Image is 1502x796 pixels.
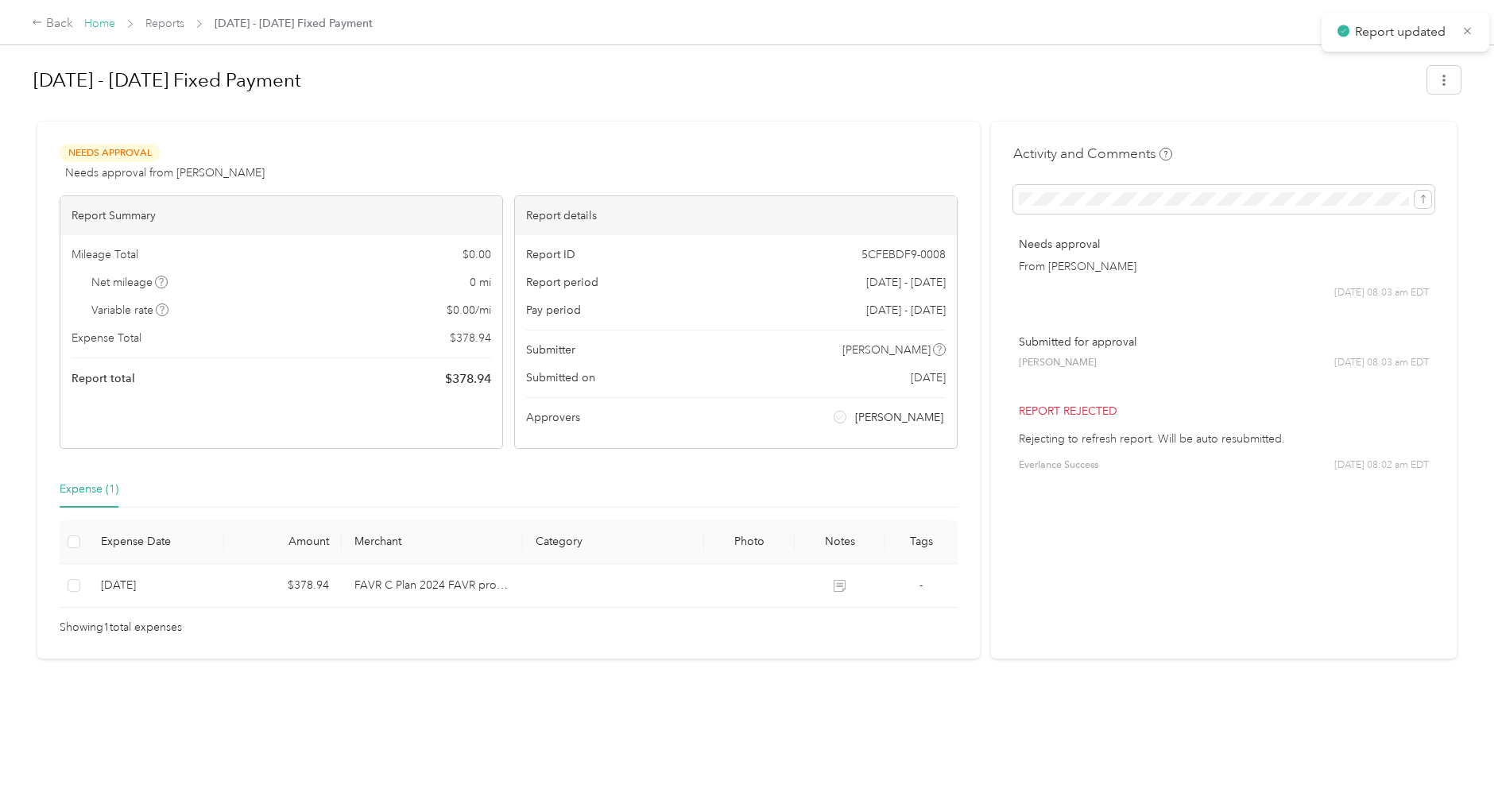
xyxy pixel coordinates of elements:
span: [PERSON_NAME] [855,409,943,426]
span: [DATE] - [DATE] Fixed Payment [215,15,373,32]
p: Submitted for approval [1019,334,1429,350]
span: Mileage Total [72,246,138,263]
span: Expense Total [72,330,141,346]
span: Needs approval from [PERSON_NAME] [65,164,265,181]
span: Pay period [526,302,581,319]
span: [DATE] - [DATE] [866,302,946,319]
span: [DATE] 08:02 am EDT [1334,458,1429,473]
span: 5CFEBDF9-0008 [861,246,946,263]
span: $ 0.00 / mi [447,302,491,319]
th: Amount [224,520,342,564]
span: [DATE] 08:03 am EDT [1334,356,1429,370]
p: From [PERSON_NAME] [1019,258,1429,275]
span: Submitted on [526,369,595,386]
span: [PERSON_NAME] [842,342,931,358]
p: Report updated [1355,22,1450,42]
th: Photo [704,520,795,564]
p: Rejecting to refresh report. Will be auto resubmitted. [1019,431,1429,447]
span: Everlance Success [1019,458,1098,473]
td: - [885,564,958,608]
span: Needs Approval [60,144,160,162]
h4: Activity and Comments [1013,144,1172,164]
span: [DATE] - [DATE] [866,274,946,291]
span: Approvers [526,409,580,426]
div: Tags [898,535,945,548]
span: - [919,578,923,592]
span: [PERSON_NAME] [1019,356,1097,370]
td: FAVR C Plan 2024 FAVR program [342,564,523,608]
span: Net mileage [91,274,168,291]
span: 0 mi [470,274,491,291]
div: Report details [515,196,957,235]
a: Reports [145,17,184,30]
span: $ 378.94 [445,369,491,388]
span: Report total [72,370,135,387]
p: Report rejected [1019,403,1429,419]
th: Category [523,520,704,564]
span: Report period [526,274,598,291]
span: $ 378.94 [450,330,491,346]
span: Submitter [526,342,575,358]
span: $ 0.00 [463,246,491,263]
td: 10-2-2025 [88,564,224,608]
div: Back [32,14,73,33]
th: Notes [795,520,885,564]
th: Expense Date [88,520,224,564]
th: Tags [885,520,958,564]
th: Merchant [342,520,523,564]
div: Expense (1) [60,481,118,498]
a: Home [84,17,115,30]
span: Variable rate [91,302,169,319]
span: [DATE] [911,369,946,386]
p: Needs approval [1019,236,1429,253]
td: $378.94 [224,564,342,608]
span: Report ID [526,246,575,263]
span: Showing 1 total expenses [60,619,182,636]
div: Report Summary [60,196,502,235]
span: [DATE] 08:03 am EDT [1334,286,1429,300]
iframe: Everlance-gr Chat Button Frame [1413,707,1502,796]
h1: Sep 1 - 30, 2025 Fixed Payment [33,61,1416,99]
